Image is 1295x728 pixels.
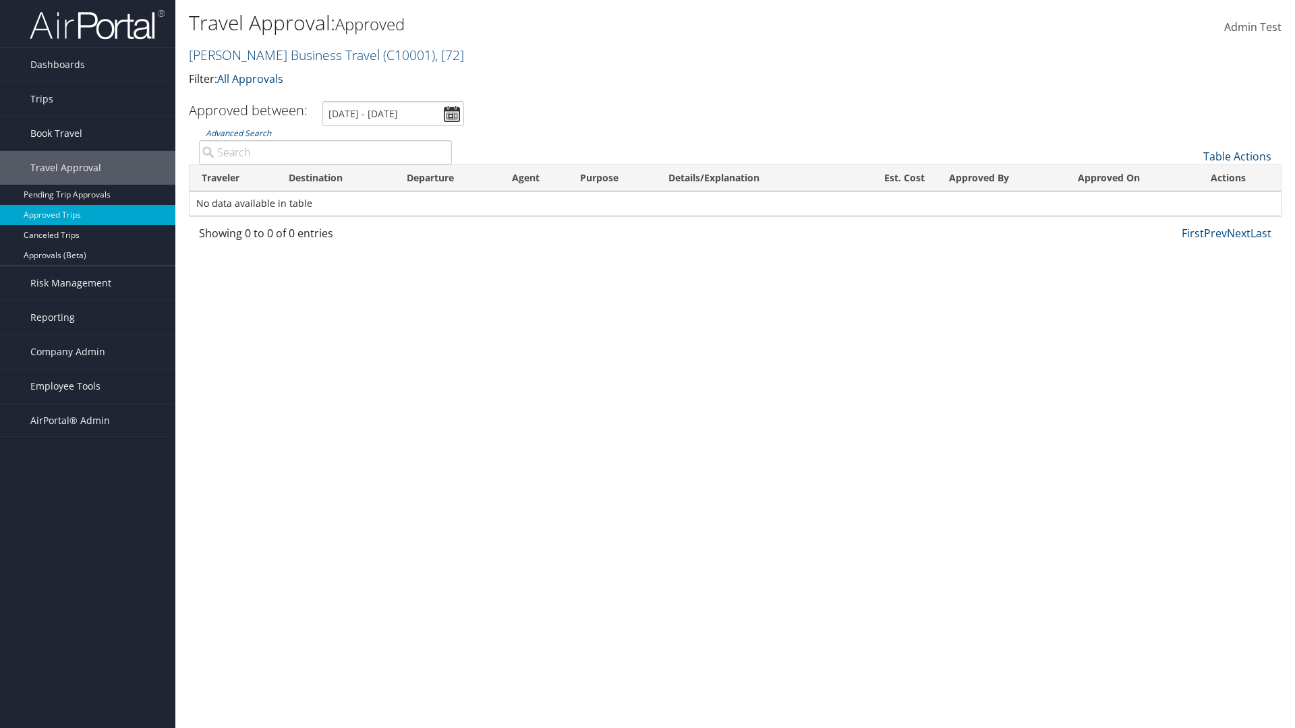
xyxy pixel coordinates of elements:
span: , [ 72 ] [435,46,464,64]
input: Advanced Search [199,140,452,164]
a: Advanced Search [206,127,271,139]
a: Prev [1204,226,1227,241]
span: Travel Approval [30,151,101,185]
span: Company Admin [30,335,105,369]
span: Admin Test [1224,20,1282,34]
a: Next [1227,226,1250,241]
span: Trips [30,82,53,116]
span: Dashboards [30,48,85,82]
span: AirPortal® Admin [30,404,110,437]
input: [DATE] - [DATE] [322,101,464,126]
th: Details/Explanation [656,165,844,191]
th: Approved On: activate to sort column ascending [1066,165,1199,191]
span: ( C10001 ) [383,46,435,64]
span: Risk Management [30,266,111,300]
h1: Travel Approval: [189,9,917,37]
small: Approved [335,13,405,35]
th: Departure: activate to sort column ascending [395,165,500,191]
td: No data available in table [190,191,1281,216]
a: All Approvals [217,71,283,86]
a: First [1182,226,1204,241]
h3: Approved between: [189,101,308,119]
th: Est. Cost: activate to sort column ascending [844,165,937,191]
span: Employee Tools [30,369,100,403]
div: Showing 0 to 0 of 0 entries [199,225,452,248]
a: Table Actions [1203,149,1271,164]
th: Agent [500,165,568,191]
a: Last [1250,226,1271,241]
span: Book Travel [30,117,82,150]
th: Actions [1199,165,1281,191]
span: Reporting [30,301,75,334]
th: Approved By: activate to sort column ascending [937,165,1066,191]
p: Filter: [189,71,917,88]
img: airportal-logo.png [30,9,165,40]
th: Purpose [568,165,656,191]
th: Destination: activate to sort column ascending [277,165,395,191]
th: Traveler: activate to sort column ascending [190,165,277,191]
a: [PERSON_NAME] Business Travel [189,46,464,64]
a: Admin Test [1224,7,1282,49]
